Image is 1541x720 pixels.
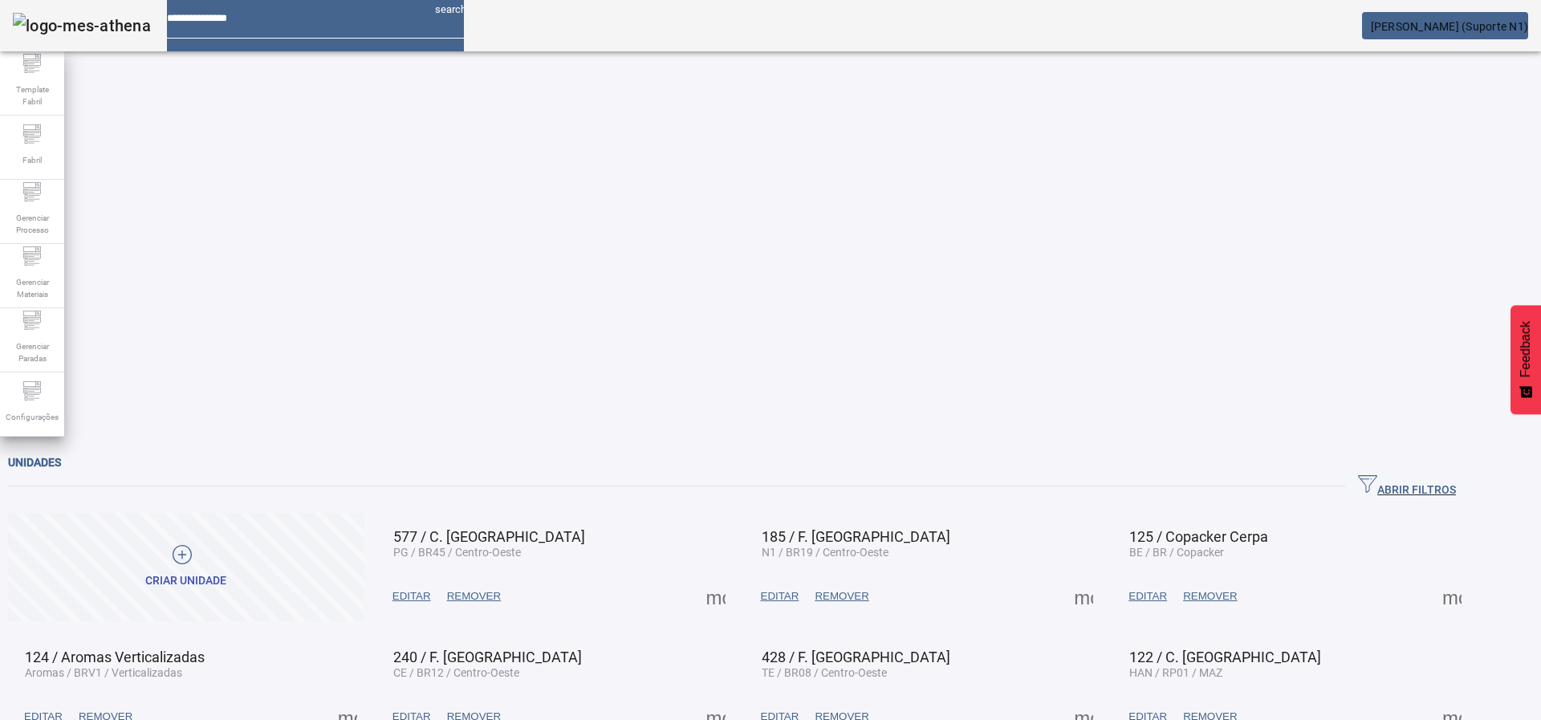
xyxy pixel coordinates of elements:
[8,79,56,112] span: Template Fabril
[1437,582,1466,611] button: Mais
[25,649,205,665] span: 124 / Aromas Verticalizadas
[1129,649,1321,665] span: 122 / C. [GEOGRAPHIC_DATA]
[393,666,519,679] span: CE / BR12 / Centro-Oeste
[1183,588,1237,604] span: REMOVER
[815,588,868,604] span: REMOVER
[8,456,61,469] span: Unidades
[439,582,509,611] button: REMOVER
[762,666,887,679] span: TE / BR08 / Centro-Oeste
[18,149,47,171] span: Fabril
[1511,305,1541,414] button: Feedback - Mostrar pesquisa
[8,271,56,305] span: Gerenciar Materiais
[1129,528,1268,545] span: 125 / Copacker Cerpa
[393,528,585,545] span: 577 / C. [GEOGRAPHIC_DATA]
[761,588,799,604] span: EDITAR
[1069,582,1098,611] button: Mais
[384,582,439,611] button: EDITAR
[8,207,56,241] span: Gerenciar Processo
[1519,321,1533,377] span: Feedback
[1129,546,1224,559] span: BE / BR / Copacker
[145,573,226,589] div: Criar unidade
[13,13,151,39] img: logo-mes-athena
[1358,474,1456,498] span: ABRIR FILTROS
[762,528,950,545] span: 185 / F. [GEOGRAPHIC_DATA]
[701,582,730,611] button: Mais
[8,336,56,369] span: Gerenciar Paradas
[807,582,876,611] button: REMOVER
[393,649,582,665] span: 240 / F. [GEOGRAPHIC_DATA]
[25,666,182,679] span: Aromas / BRV1 / Verticalizadas
[762,546,888,559] span: N1 / BR19 / Centro-Oeste
[1,406,63,428] span: Configurações
[1371,20,1529,33] span: [PERSON_NAME] (Suporte N1)
[447,588,501,604] span: REMOVER
[8,513,364,621] button: Criar unidade
[1345,472,1469,501] button: ABRIR FILTROS
[392,588,431,604] span: EDITAR
[1120,582,1175,611] button: EDITAR
[1129,666,1222,679] span: HAN / RP01 / MAZ
[762,649,950,665] span: 428 / F. [GEOGRAPHIC_DATA]
[1128,588,1167,604] span: EDITAR
[1175,582,1245,611] button: REMOVER
[753,582,807,611] button: EDITAR
[393,546,521,559] span: PG / BR45 / Centro-Oeste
